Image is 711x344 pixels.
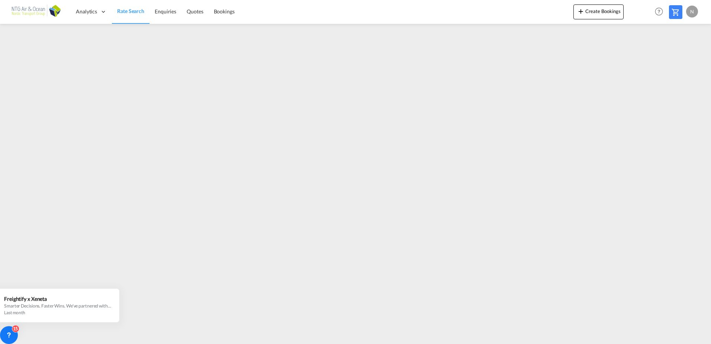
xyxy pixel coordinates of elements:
[573,4,624,19] button: icon-plus 400-fgCreate Bookings
[653,5,665,18] span: Help
[187,8,203,15] span: Quotes
[214,8,235,15] span: Bookings
[686,6,698,17] div: N
[11,3,61,20] img: af31b1c0b01f11ecbc353f8e72265e29.png
[76,8,97,15] span: Analytics
[576,7,585,16] md-icon: icon-plus 400-fg
[117,8,144,14] span: Rate Search
[155,8,176,15] span: Enquiries
[653,5,669,19] div: Help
